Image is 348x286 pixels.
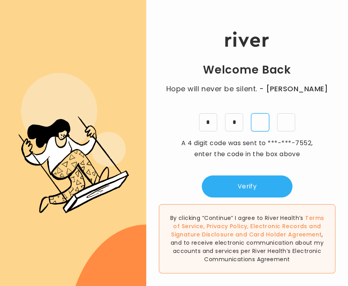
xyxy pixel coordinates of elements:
a: Electronic Records and Signature Disclosure [171,222,321,238]
a: Card Holder Agreement [249,231,322,238]
a: Privacy Policy [206,222,247,230]
a: Terms of Service [173,214,324,230]
span: , and to receive electronic communication about my accounts and services per River Health’s Elect... [171,231,324,263]
span: - [PERSON_NAME] [259,83,328,94]
span: , , and [171,214,324,238]
input: 4 [225,113,243,131]
h1: Welcome Back [203,63,291,77]
input: 0 [199,113,217,131]
span: A 4 digit code was sent to , enter the code in the box above [181,138,313,159]
button: Verify [202,175,292,197]
div: By clicking “Continue” I agree to River Health’s [159,204,335,273]
p: Hope will never be silent. [159,83,335,94]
